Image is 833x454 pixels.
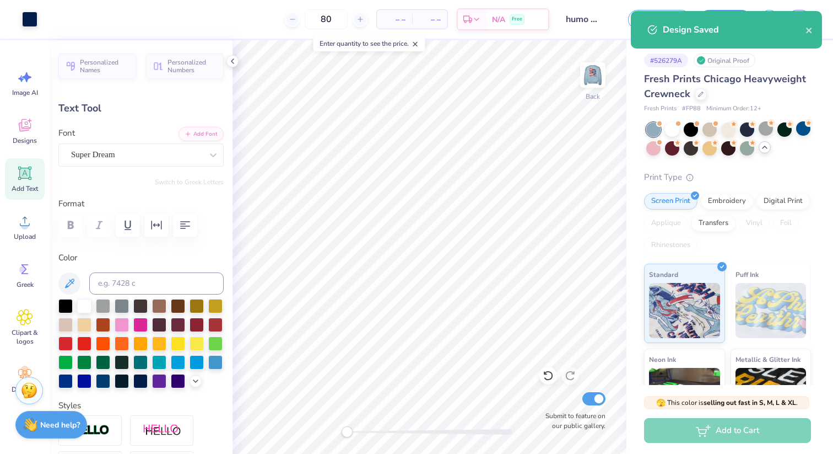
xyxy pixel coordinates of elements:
[735,354,800,365] span: Metallic & Glitter Ink
[656,398,798,408] span: This color is .
[739,215,770,232] div: Vinyl
[682,104,701,114] span: # FP88
[89,273,224,295] input: e.g. 7428 c
[383,14,405,25] span: – –
[694,54,755,67] div: Original Proof
[12,88,38,97] span: Image AI
[167,58,217,74] span: Personalized Numbers
[649,354,676,365] span: Neon Ink
[644,215,688,232] div: Applique
[155,178,224,186] button: Switch to Greek Letters
[12,385,38,394] span: Decorate
[756,193,810,210] div: Digital Print
[704,398,796,407] strong: selling out fast in S, M, L & XL
[58,101,224,116] div: Text Tool
[663,23,805,36] div: Design Saved
[558,8,612,30] input: Untitled Design
[305,9,348,29] input: – –
[58,252,224,264] label: Color
[14,232,36,241] span: Upload
[805,23,813,36] button: close
[706,104,761,114] span: Minimum Order: 12 +
[644,237,697,254] div: Rhinestones
[58,399,81,412] label: Styles
[649,368,720,423] img: Neon Ink
[492,14,505,25] span: N/A
[582,64,604,86] img: Back
[644,171,811,184] div: Print Type
[649,269,678,280] span: Standard
[58,197,224,210] label: Format
[644,104,677,114] span: Fresh Prints
[71,424,110,437] img: Stroke
[7,328,43,346] span: Clipart & logos
[735,283,807,338] img: Puff Ink
[58,127,75,140] label: Font
[143,424,181,437] img: Shadow
[342,426,353,437] div: Accessibility label
[649,283,720,338] img: Standard
[735,368,807,423] img: Metallic & Glitter Ink
[656,398,666,408] span: 🫣
[691,215,735,232] div: Transfers
[419,14,441,25] span: – –
[146,54,224,79] button: Personalized Numbers
[80,58,129,74] span: Personalized Names
[701,193,753,210] div: Embroidery
[773,215,799,232] div: Foil
[735,269,759,280] span: Puff Ink
[644,193,697,210] div: Screen Print
[644,72,806,100] span: Fresh Prints Chicago Heavyweight Crewneck
[644,54,688,67] div: # 526279A
[628,10,691,29] button: Save as
[12,184,38,193] span: Add Text
[178,127,224,141] button: Add Font
[512,15,522,23] span: Free
[40,420,80,430] strong: Need help?
[313,36,425,51] div: Enter quantity to see the price.
[539,411,605,431] label: Submit to feature on our public gallery.
[17,280,34,289] span: Greek
[586,92,600,102] div: Back
[13,136,37,145] span: Designs
[58,54,136,79] button: Personalized Names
